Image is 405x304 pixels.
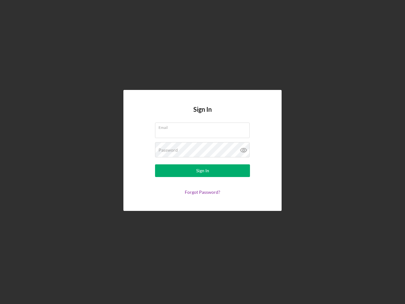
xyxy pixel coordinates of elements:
button: Sign In [155,164,250,177]
a: Forgot Password? [185,189,220,195]
h4: Sign In [193,106,212,123]
label: Password [159,148,178,153]
label: Email [159,123,250,130]
div: Sign In [196,164,209,177]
